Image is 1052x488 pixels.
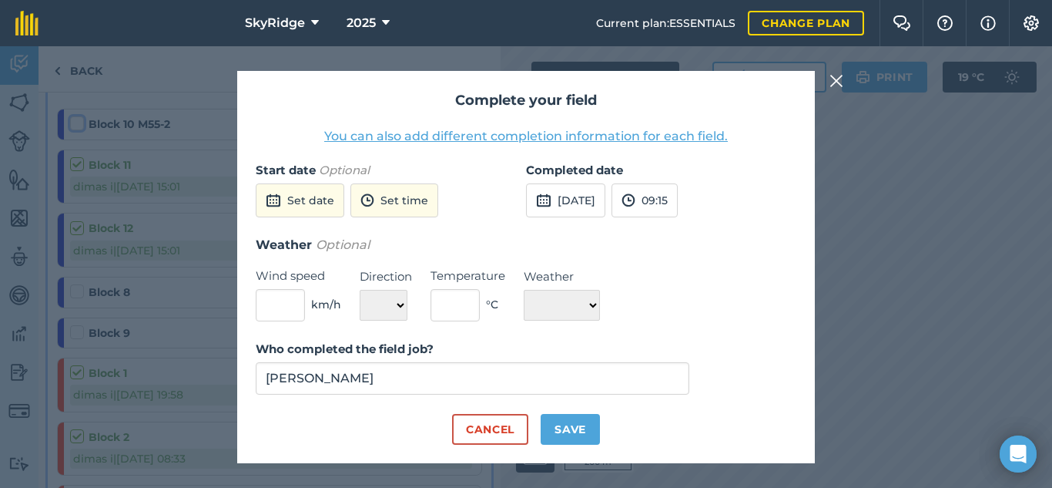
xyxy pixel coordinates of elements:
button: 09:15 [611,183,678,217]
span: Current plan : ESSENTIALS [596,15,735,32]
img: svg+xml;base64,PD94bWwgdmVyc2lvbj0iMS4wIiBlbmNvZGluZz0idXRmLTgiPz4KPCEtLSBHZW5lcmF0b3I6IEFkb2JlIE... [266,191,281,210]
span: 2025 [347,14,376,32]
img: svg+xml;base64,PD94bWwgdmVyc2lvbj0iMS4wIiBlbmNvZGluZz0idXRmLTgiPz4KPCEtLSBHZW5lcmF0b3I6IEFkb2JlIE... [536,191,551,210]
h2: Complete your field [256,89,796,112]
em: Optional [319,163,370,177]
label: Weather [524,268,600,286]
img: A question mark icon [936,15,954,31]
strong: Completed date [526,163,623,177]
span: ° C [486,296,498,313]
span: SkyRidge [245,14,305,32]
em: Optional [316,237,370,252]
span: km/h [311,296,341,313]
button: Save [541,414,600,445]
label: Temperature [431,267,505,285]
label: Direction [360,268,412,286]
button: You can also add different completion information for each field. [324,127,728,146]
strong: Start date [256,163,316,177]
button: [DATE] [526,183,605,217]
img: Two speech bubbles overlapping with the left bubble in the forefront [893,15,911,31]
a: Change plan [748,11,864,35]
strong: Who completed the field job? [256,342,434,356]
h3: Weather [256,235,796,255]
img: fieldmargin Logo [15,11,39,35]
label: Wind speed [256,267,341,285]
img: svg+xml;base64,PHN2ZyB4bWxucz0iaHR0cDovL3d3dy53My5vcmcvMjAwMC9zdmciIHdpZHRoPSIxNyIgaGVpZ2h0PSIxNy... [980,14,996,32]
button: Set time [350,183,438,217]
img: svg+xml;base64,PD94bWwgdmVyc2lvbj0iMS4wIiBlbmNvZGluZz0idXRmLTgiPz4KPCEtLSBHZW5lcmF0b3I6IEFkb2JlIE... [621,191,635,210]
button: Set date [256,183,344,217]
img: svg+xml;base64,PD94bWwgdmVyc2lvbj0iMS4wIiBlbmNvZGluZz0idXRmLTgiPz4KPCEtLSBHZW5lcmF0b3I6IEFkb2JlIE... [360,191,374,210]
img: A cog icon [1022,15,1040,31]
img: svg+xml;base64,PHN2ZyB4bWxucz0iaHR0cDovL3d3dy53My5vcmcvMjAwMC9zdmciIHdpZHRoPSIyMiIgaGVpZ2h0PSIzMC... [829,72,843,90]
div: Open Intercom Messenger [1000,436,1037,473]
button: Cancel [452,414,528,445]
